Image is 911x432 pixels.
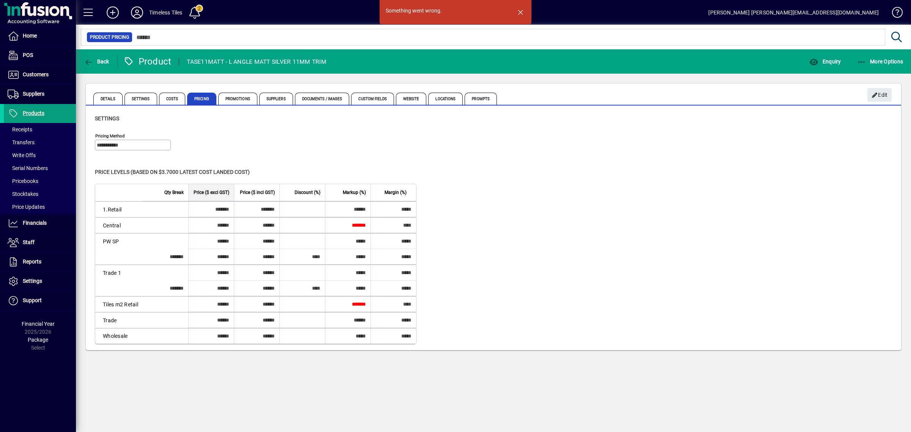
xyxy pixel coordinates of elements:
[23,110,44,116] span: Products
[22,321,55,327] span: Financial Year
[4,272,76,291] a: Settings
[4,233,76,252] a: Staff
[187,93,216,105] span: Pricing
[4,188,76,200] a: Stocktakes
[295,93,350,105] span: Documents / Images
[295,188,320,197] span: Discount (%)
[343,188,366,197] span: Markup (%)
[4,252,76,271] a: Reports
[23,297,42,303] span: Support
[95,115,119,121] span: Settings
[93,93,123,105] span: Details
[4,162,76,175] a: Serial Numbers
[23,52,33,58] span: POS
[396,93,427,105] span: Website
[123,55,172,68] div: Product
[867,88,892,102] button: Edit
[164,188,184,197] span: Qty Break
[125,6,149,19] button: Profile
[857,58,903,65] span: More Options
[28,337,48,343] span: Package
[95,328,143,344] td: Wholesale
[8,152,36,158] span: Write Offs
[95,233,143,249] td: PW SP
[125,93,157,105] span: Settings
[4,149,76,162] a: Write Offs
[4,46,76,65] a: POS
[8,191,38,197] span: Stocktakes
[95,265,143,281] td: Trade 1
[8,165,48,171] span: Serial Numbers
[4,123,76,136] a: Receipts
[8,139,35,145] span: Transfers
[84,58,109,65] span: Back
[4,200,76,213] a: Price Updates
[95,201,143,217] td: 1.Retail
[886,2,902,26] a: Knowledge Base
[351,93,394,105] span: Custom Fields
[23,220,47,226] span: Financials
[259,93,293,105] span: Suppliers
[4,175,76,188] a: Pricebooks
[23,278,42,284] span: Settings
[8,126,32,132] span: Receipts
[385,188,407,197] span: Margin (%)
[240,188,275,197] span: Price ($ incl GST)
[4,214,76,233] a: Financials
[708,6,879,19] div: [PERSON_NAME] [PERSON_NAME][EMAIL_ADDRESS][DOMAIN_NAME]
[4,85,76,104] a: Suppliers
[149,6,182,19] div: Timeless Tiles
[23,259,41,265] span: Reports
[855,55,905,68] button: More Options
[95,312,143,328] td: Trade
[218,93,257,105] span: Promotions
[95,217,143,233] td: Central
[8,204,45,210] span: Price Updates
[4,291,76,310] a: Support
[807,55,843,68] button: Enquiry
[95,169,250,175] span: Price levels (based on $3.7000 Latest cost landed cost)
[159,93,186,105] span: Costs
[4,136,76,149] a: Transfers
[95,296,143,312] td: Tiles m2 Retail
[82,55,111,68] button: Back
[809,58,841,65] span: Enquiry
[101,6,125,19] button: Add
[90,33,129,41] span: Product Pricing
[187,56,326,68] div: TASE11MATT - L ANGLE MATT SILVER 11MM TRIM
[465,93,497,105] span: Prompts
[23,71,49,77] span: Customers
[23,91,44,97] span: Suppliers
[23,239,35,245] span: Staff
[76,55,118,68] app-page-header-button: Back
[4,27,76,46] a: Home
[23,33,37,39] span: Home
[428,93,463,105] span: Locations
[8,178,38,184] span: Pricebooks
[194,188,229,197] span: Price ($ excl GST)
[4,65,76,84] a: Customers
[95,133,125,139] mat-label: Pricing method
[872,89,888,101] span: Edit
